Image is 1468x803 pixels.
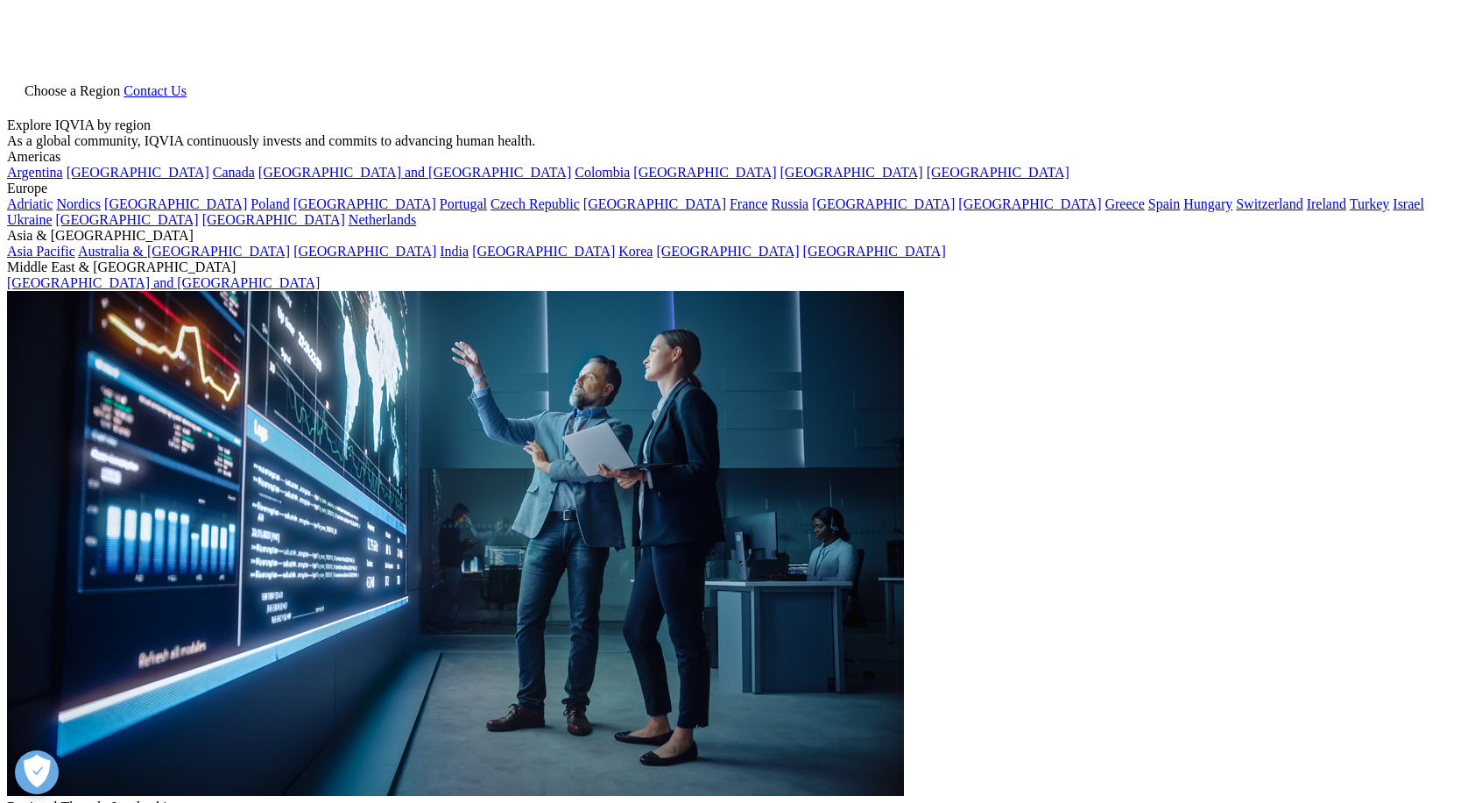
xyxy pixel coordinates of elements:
img: 2093_analyzing-data-using-big-screen-display-and-laptop.png [7,291,904,796]
a: [GEOGRAPHIC_DATA] [293,196,436,211]
a: Argentina [7,165,63,180]
span: Choose a Region [25,83,120,98]
button: 優先設定センターを開く [15,750,59,794]
a: Adriatic [7,196,53,211]
a: [GEOGRAPHIC_DATA] [656,244,799,259]
a: Turkey [1350,196,1390,211]
a: Korea [618,244,653,259]
a: [GEOGRAPHIC_DATA] [67,165,209,180]
a: Netherlands [349,212,416,227]
a: Colombia [575,165,630,180]
a: Nordics [56,196,101,211]
a: Czech Republic [491,196,580,211]
a: [GEOGRAPHIC_DATA] [812,196,955,211]
a: Hungary [1183,196,1232,211]
a: Australia & [GEOGRAPHIC_DATA] [78,244,290,259]
a: Ukraine [7,212,53,227]
a: Russia [772,196,809,211]
a: [GEOGRAPHIC_DATA] [56,212,199,227]
a: [GEOGRAPHIC_DATA] [104,196,247,211]
a: [GEOGRAPHIC_DATA] and [GEOGRAPHIC_DATA] [258,165,571,180]
a: [GEOGRAPHIC_DATA] [202,212,345,227]
a: [GEOGRAPHIC_DATA] [803,244,946,259]
a: [GEOGRAPHIC_DATA] [633,165,776,180]
a: Portugal [440,196,487,211]
a: Spain [1148,196,1180,211]
a: [GEOGRAPHIC_DATA] [472,244,615,259]
a: Contact Us [124,83,187,98]
div: Explore IQVIA by region [7,117,1461,133]
a: Greece [1105,196,1144,211]
a: Poland [251,196,289,211]
a: [GEOGRAPHIC_DATA] and [GEOGRAPHIC_DATA] [7,275,320,290]
div: Europe [7,181,1461,196]
a: Canada [213,165,255,180]
a: [GEOGRAPHIC_DATA] [293,244,436,259]
a: Asia Pacific [7,244,75,259]
a: [GEOGRAPHIC_DATA] [958,196,1101,211]
a: France [730,196,768,211]
a: Ireland [1307,196,1346,211]
div: Americas [7,149,1461,165]
a: [GEOGRAPHIC_DATA] [927,165,1069,180]
a: Israel [1393,196,1424,211]
div: Middle East & [GEOGRAPHIC_DATA] [7,259,1461,275]
a: India [440,244,469,259]
div: Asia & [GEOGRAPHIC_DATA] [7,228,1461,244]
a: Switzerland [1236,196,1302,211]
div: As a global community, IQVIA continuously invests and commits to advancing human health. [7,133,1461,149]
a: [GEOGRAPHIC_DATA] [780,165,923,180]
a: [GEOGRAPHIC_DATA] [583,196,726,211]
